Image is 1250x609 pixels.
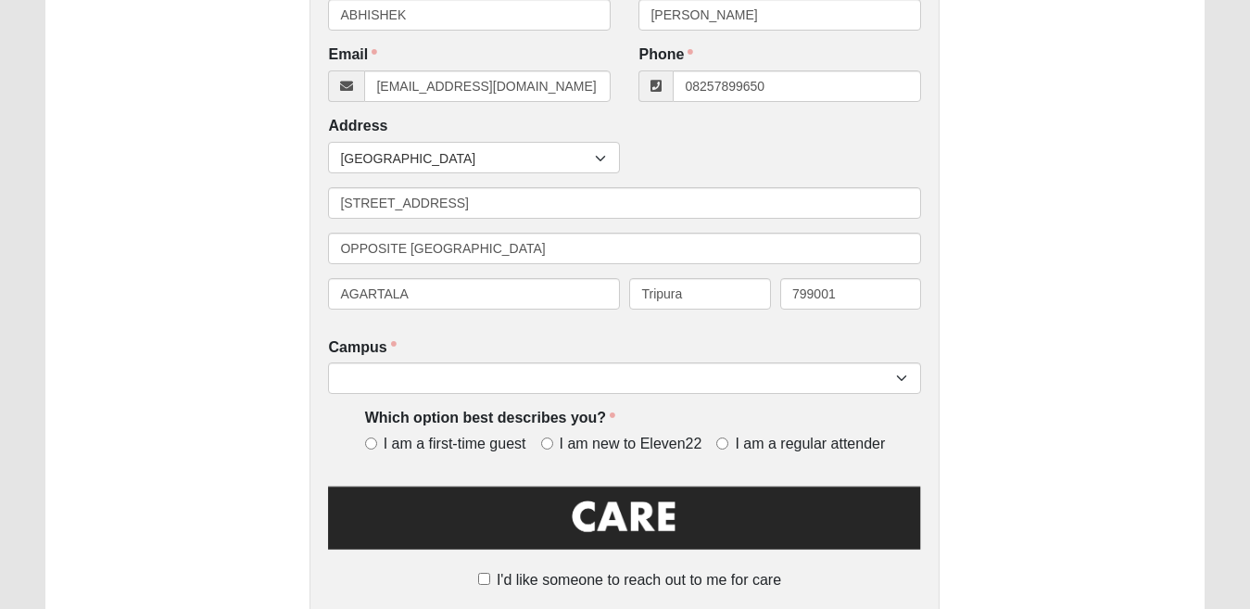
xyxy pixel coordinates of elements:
[716,438,728,450] input: I am a regular attender
[541,438,553,450] input: I am new to Eleven22
[328,116,387,137] label: Address
[328,482,921,565] img: Care.png
[328,337,396,359] label: Campus
[328,187,921,219] input: Address Line 1
[384,434,526,455] span: I am a first-time guest
[328,44,377,66] label: Email
[638,44,693,66] label: Phone
[365,408,615,429] label: Which option best describes you?
[560,434,702,455] span: I am new to Eleven22
[497,572,781,588] span: I'd like someone to reach out to me for care
[365,438,377,450] input: I am a first-time guest
[340,143,595,174] span: [GEOGRAPHIC_DATA]
[629,278,771,310] input: State
[478,573,490,585] input: I'd like someone to reach out to me for care
[328,278,620,310] input: Locality
[328,233,921,264] input: Address Line 2
[780,278,922,310] input: City - Postal Code
[735,434,885,455] span: I am a regular attender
